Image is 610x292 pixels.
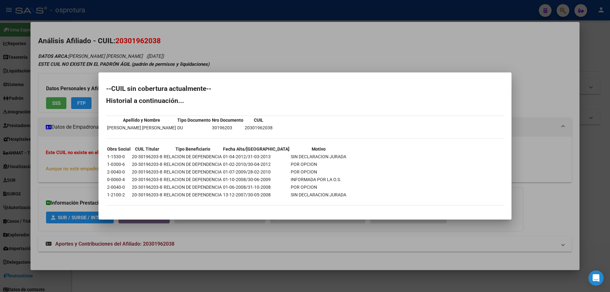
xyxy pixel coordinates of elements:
[163,176,222,183] td: RELACION DE DEPENDENCIA
[212,117,244,124] th: Nro Documento
[223,161,290,168] td: 01-02-2010/30-04-2012
[223,168,290,175] td: 01-07-2009/28-02-2010
[223,191,290,198] td: 13-12-2007/30-05-2008
[132,161,163,168] td: 20-30196203-8
[132,191,163,198] td: 20-30196203-8
[290,176,347,183] td: INFORMADA POR LA O.S.
[107,153,131,160] td: 1-1530-0
[163,184,222,191] td: RELACION DE DEPENDENCIA
[290,191,347,198] td: SIN DECLARACION JURADA
[107,161,131,168] td: 1-0300-6
[132,168,163,175] td: 20-30196203-8
[107,124,176,131] td: [PERSON_NAME] [PERSON_NAME]
[588,270,604,286] div: Open Intercom Messenger
[107,191,131,198] td: 1-2100-2
[132,146,163,153] th: CUIL Titular
[290,146,347,153] th: Motivo
[107,146,131,153] th: Obra Social
[132,184,163,191] td: 20-30196203-8
[223,176,290,183] td: 01-10-2008/30-06-2009
[163,146,222,153] th: Tipo Beneficiario
[177,124,211,131] td: DU
[106,98,504,104] h2: Historial a continuación...
[106,85,504,92] h2: --CUIL sin cobertura actualmente--
[244,117,273,124] th: CUIL
[290,168,347,175] td: POR OPCION
[223,184,290,191] td: 01-06-2008/31-10-2008
[244,124,273,131] td: 20301962038
[132,176,163,183] td: 20-30196203-8
[223,146,290,153] th: Fecha Alta/[GEOGRAPHIC_DATA]
[107,117,176,124] th: Apellido y Nombre
[177,117,211,124] th: Tipo Documento
[223,153,290,160] td: 01-04-2012/31-03-2013
[163,168,222,175] td: RELACION DE DEPENDENCIA
[212,124,244,131] td: 30196203
[163,191,222,198] td: RELACION DE DEPENDENCIA
[290,161,347,168] td: POR OPCION
[132,153,163,160] td: 20-30196203-8
[107,176,131,183] td: 0-0060-4
[163,153,222,160] td: RELACION DE DEPENDENCIA
[290,153,347,160] td: SIN DECLARACION JURADA
[107,184,131,191] td: 2-0040-0
[290,184,347,191] td: POR OPCION
[107,168,131,175] td: 2-0040-0
[163,161,222,168] td: RELACION DE DEPENDENCIA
